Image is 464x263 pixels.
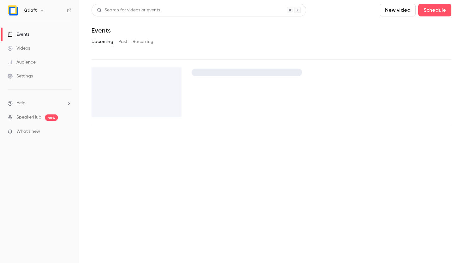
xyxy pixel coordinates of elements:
[8,100,71,107] li: help-dropdown-opener
[118,37,128,47] button: Past
[8,59,36,65] div: Audience
[45,114,58,121] span: new
[97,7,160,14] div: Search for videos or events
[16,114,41,121] a: SpeakerHub
[92,37,113,47] button: Upcoming
[8,45,30,52] div: Videos
[8,5,18,15] img: Kraaft
[133,37,154,47] button: Recurring
[16,100,26,107] span: Help
[380,4,416,16] button: New video
[8,73,33,79] div: Settings
[8,31,29,38] div: Events
[92,27,111,34] h1: Events
[16,128,40,135] span: What's new
[418,4,451,16] button: Schedule
[23,7,37,14] h6: Kraaft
